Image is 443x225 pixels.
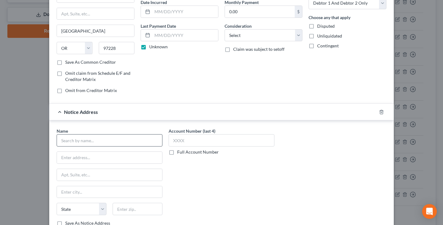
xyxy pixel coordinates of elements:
[422,204,437,219] div: Open Intercom Messenger
[317,33,342,38] span: Unliquidated
[65,59,116,65] label: Save As Common Creditor
[64,109,98,115] span: Notice Address
[295,6,302,18] div: $
[309,14,350,21] label: Choose any that apply
[65,70,130,82] span: Omit claim from Schedule E/F and Creditor Matrix
[317,23,335,29] span: Disputed
[141,23,176,29] label: Last Payment Date
[177,149,219,155] label: Full Account Number
[152,30,218,41] input: MM/DD/YYYY
[57,8,134,20] input: Apt, Suite, etc...
[57,186,162,198] input: Enter city...
[99,42,135,54] input: Enter zip...
[152,6,218,18] input: MM/DD/YYYY
[57,152,162,163] input: Enter address...
[65,88,117,93] span: Omit from Creditor Matrix
[225,6,295,18] input: 0.00
[57,169,162,181] input: Apt, Suite, etc...
[225,23,252,29] label: Consideration
[149,44,168,50] label: Unknown
[169,128,215,134] label: Account Number (last 4)
[317,43,339,48] span: Contingent
[169,134,274,147] input: XXXX
[57,134,162,147] input: Search by name...
[57,25,134,37] input: Enter city...
[233,46,285,52] span: Claim was subject to setoff
[57,128,68,134] span: Name
[113,203,162,215] input: Enter zip..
